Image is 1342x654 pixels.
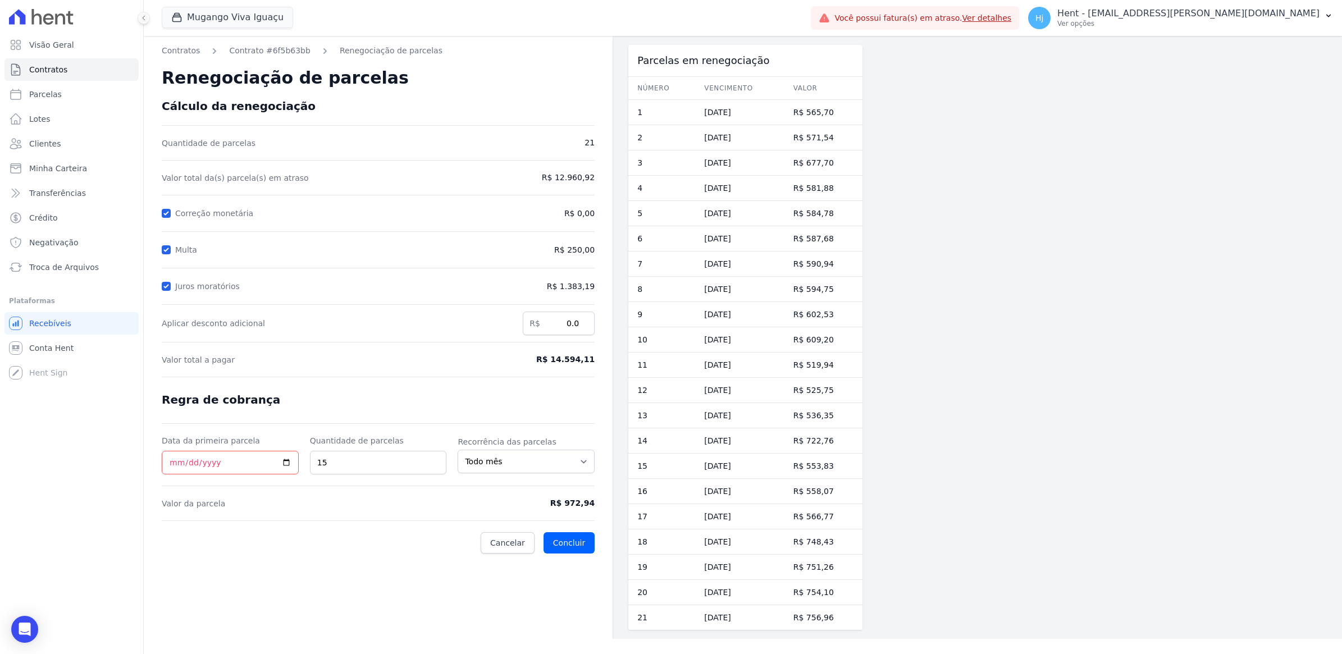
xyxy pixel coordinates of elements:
[695,605,784,630] td: [DATE]
[564,208,595,219] span: R$ 0,00
[175,245,202,254] label: Multa
[162,99,316,113] span: Cálculo da renegociação
[9,294,134,308] div: Plataformas
[4,108,139,130] a: Lotes
[458,436,595,447] label: Recorrência das parcelas
[784,277,862,302] td: R$ 594,75
[29,342,74,354] span: Conta Hent
[628,125,695,150] td: 2
[962,13,1012,22] a: Ver detalhes
[695,226,784,251] td: [DATE]
[4,256,139,278] a: Troca de Arquivos
[784,353,862,378] td: R$ 519,94
[162,354,483,365] span: Valor total a pagar
[628,555,695,580] td: 19
[784,580,862,605] td: R$ 754,10
[29,262,99,273] span: Troca de Arquivos
[628,428,695,454] td: 14
[834,12,1011,24] span: Você possui fatura(s) em atraso.
[628,504,695,529] td: 17
[628,454,695,479] td: 15
[1057,8,1320,19] p: Hent - [EMAIL_ADDRESS][PERSON_NAME][DOMAIN_NAME]
[229,45,311,57] a: Contrato #6f5b63bb
[784,302,862,327] td: R$ 602,53
[784,226,862,251] td: R$ 587,68
[784,77,862,100] th: Valor
[695,378,784,403] td: [DATE]
[784,454,862,479] td: R$ 553,83
[162,318,512,329] label: Aplicar desconto adicional
[784,125,862,150] td: R$ 571,54
[29,138,61,149] span: Clientes
[162,45,595,57] nav: Breadcrumb
[628,302,695,327] td: 9
[784,529,862,555] td: R$ 748,43
[1019,2,1342,34] button: Hj Hent - [EMAIL_ADDRESS][PERSON_NAME][DOMAIN_NAME] Ver opções
[695,428,784,454] td: [DATE]
[490,537,525,548] span: Cancelar
[628,45,862,76] div: Parcelas em renegociação
[628,100,695,125] td: 1
[4,337,139,359] a: Conta Hent
[162,7,293,28] button: Mugango Viva Iguaçu
[4,182,139,204] a: Transferências
[628,150,695,176] td: 3
[628,77,695,100] th: Número
[4,207,139,229] a: Crédito
[784,403,862,428] td: R$ 536,35
[162,435,299,446] label: Data da primeira parcela
[162,68,409,88] span: Renegociação de parcelas
[628,353,695,378] td: 11
[162,498,483,509] span: Valor da parcela
[784,479,862,504] td: R$ 558,07
[628,529,695,555] td: 18
[29,64,67,75] span: Contratos
[628,479,695,504] td: 16
[4,231,139,254] a: Negativação
[4,132,139,155] a: Clientes
[29,89,62,100] span: Parcelas
[628,378,695,403] td: 12
[695,302,784,327] td: [DATE]
[175,282,244,291] label: Juros moratórios
[4,157,139,180] a: Minha Carteira
[495,172,595,184] span: R$ 12.960,92
[784,150,862,176] td: R$ 677,70
[495,497,595,509] span: R$ 972,94
[695,77,784,100] th: Vencimento
[695,277,784,302] td: [DATE]
[162,172,483,184] span: Valor total da(s) parcela(s) em atraso
[29,237,79,248] span: Negativação
[481,532,535,554] a: Cancelar
[695,504,784,529] td: [DATE]
[1057,19,1320,28] p: Ver opções
[628,403,695,428] td: 13
[495,354,595,365] span: R$ 14.594,11
[695,251,784,277] td: [DATE]
[784,327,862,353] td: R$ 609,20
[495,137,595,149] span: 21
[175,209,258,218] label: Correção monetária
[695,454,784,479] td: [DATE]
[29,163,87,174] span: Minha Carteira
[495,281,595,292] span: R$ 1.383,19
[11,616,38,643] div: Open Intercom Messenger
[162,138,483,149] span: Quantidade de parcelas
[784,201,862,226] td: R$ 584,78
[784,555,862,580] td: R$ 751,26
[695,555,784,580] td: [DATE]
[162,393,280,406] span: Regra de cobrança
[628,580,695,605] td: 20
[1035,14,1043,22] span: Hj
[784,428,862,454] td: R$ 722,76
[784,176,862,201] td: R$ 581,88
[695,529,784,555] td: [DATE]
[695,403,784,428] td: [DATE]
[4,312,139,335] a: Recebíveis
[628,201,695,226] td: 5
[628,605,695,630] td: 21
[29,212,58,223] span: Crédito
[628,277,695,302] td: 8
[784,100,862,125] td: R$ 565,70
[628,251,695,277] td: 7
